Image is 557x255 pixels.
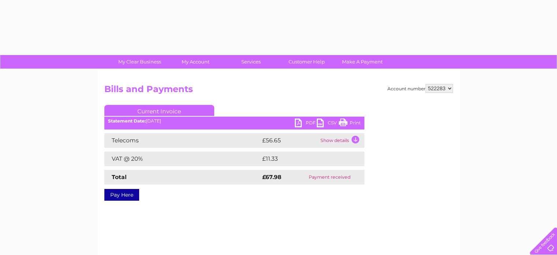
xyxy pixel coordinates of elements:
div: Account number [387,84,453,93]
td: £11.33 [260,152,348,166]
td: Telecoms [104,133,260,148]
td: Payment received [295,170,364,185]
a: Make A Payment [332,55,393,69]
div: [DATE] [104,119,364,124]
a: Pay Here [104,189,139,201]
a: My Account [165,55,226,69]
a: My Clear Business [109,55,170,69]
strong: Total [112,174,127,181]
td: £56.65 [260,133,319,148]
strong: £67.98 [262,174,281,181]
a: PDF [295,119,317,129]
b: Statement Date: [108,118,146,124]
a: CSV [317,119,339,129]
a: Services [221,55,281,69]
a: Print [339,119,361,129]
a: Customer Help [276,55,337,69]
a: Current Invoice [104,105,214,116]
td: Show details [319,133,364,148]
td: VAT @ 20% [104,152,260,166]
h2: Bills and Payments [104,84,453,98]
